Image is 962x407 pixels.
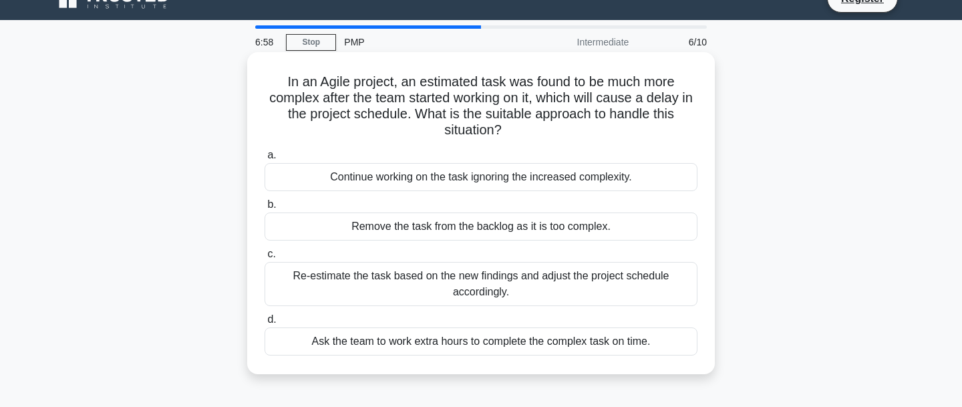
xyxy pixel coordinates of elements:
[520,29,637,55] div: Intermediate
[265,327,697,356] div: Ask the team to work extra hours to complete the complex task on time.
[265,163,697,191] div: Continue working on the task ignoring the increased complexity.
[637,29,715,55] div: 6/10
[263,74,699,139] h5: In an Agile project, an estimated task was found to be much more complex after the team started w...
[267,198,276,210] span: b.
[265,213,697,241] div: Remove the task from the backlog as it is too complex.
[336,29,520,55] div: PMP
[247,29,286,55] div: 6:58
[265,262,697,306] div: Re-estimate the task based on the new findings and adjust the project schedule accordingly.
[267,149,276,160] span: a.
[267,313,276,325] span: d.
[267,248,275,259] span: c.
[286,34,336,51] a: Stop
